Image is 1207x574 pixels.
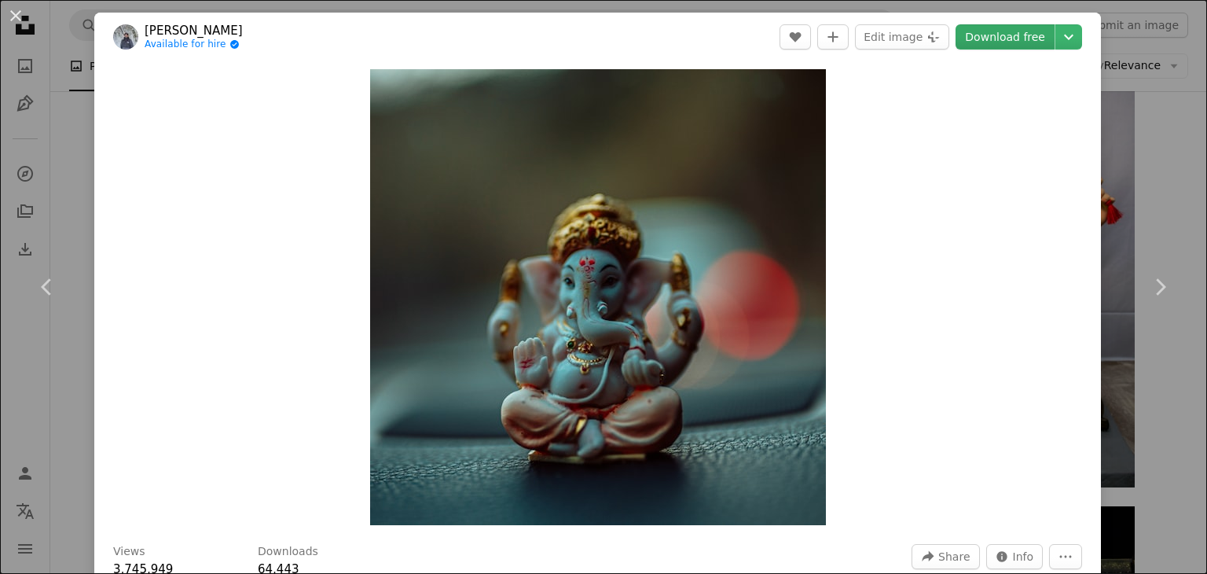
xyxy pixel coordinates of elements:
[1049,544,1082,569] button: More Actions
[370,69,826,525] button: Zoom in on this image
[145,39,243,51] a: Available for hire
[113,544,145,560] h3: Views
[258,544,318,560] h3: Downloads
[817,24,849,50] button: Add to Collection
[370,69,826,525] img: gold baby figurine on black textile
[912,544,979,569] button: Share this image
[145,23,243,39] a: [PERSON_NAME]
[113,24,138,50] img: Go to Lokesh Paduchuri's profile
[1055,24,1082,50] button: Choose download size
[780,24,811,50] button: Like
[938,545,970,568] span: Share
[855,24,949,50] button: Edit image
[1013,545,1034,568] span: Info
[986,544,1044,569] button: Stats about this image
[1113,212,1207,362] a: Next
[956,24,1055,50] a: Download free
